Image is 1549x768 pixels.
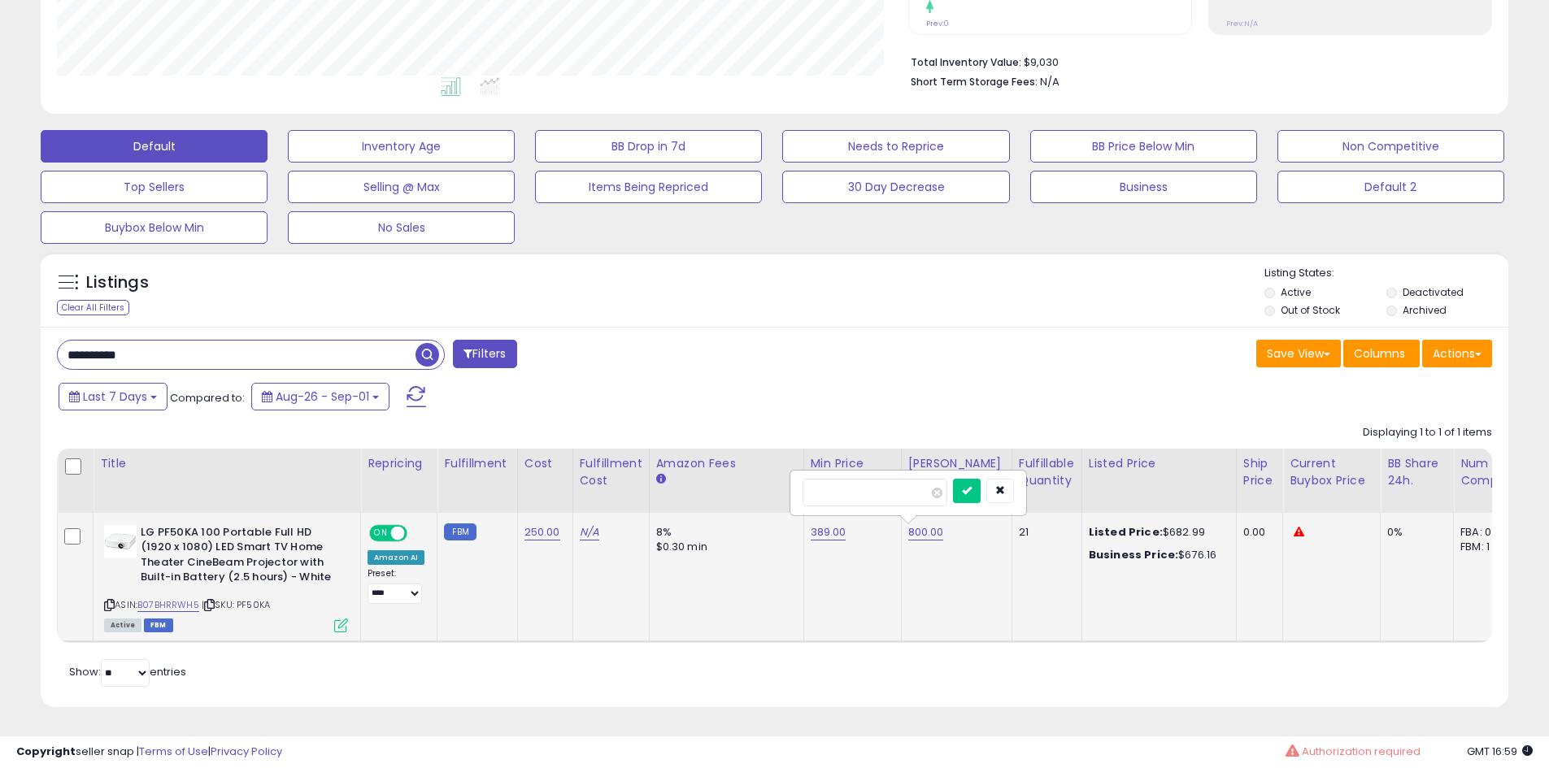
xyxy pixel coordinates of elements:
div: 8% [656,525,791,540]
button: Default [41,130,268,163]
button: BB Price Below Min [1030,130,1257,163]
b: Total Inventory Value: [911,55,1021,69]
div: FBM: 1 [1460,540,1514,554]
div: Listed Price [1089,455,1229,472]
li: $9,030 [911,51,1480,71]
div: $676.16 [1089,548,1224,562]
small: Prev: N/A [1226,19,1258,28]
div: Title [100,455,354,472]
button: Non Competitive [1277,130,1504,163]
button: 30 Day Decrease [782,171,1009,203]
span: 2025-09-9 16:59 GMT [1467,744,1533,759]
div: Amazon Fees [656,455,797,472]
button: Last 7 Days [59,383,168,410]
button: No Sales [288,211,515,244]
span: FBM [144,618,173,632]
label: Active [1281,285,1311,299]
a: Terms of Use [139,744,208,759]
div: 0.00 [1243,525,1270,540]
span: Columns [1354,345,1405,362]
button: Inventory Age [288,130,515,163]
b: Short Term Storage Fees: [911,75,1038,89]
small: Amazon Fees. [656,472,666,487]
span: Show: entries [69,664,186,679]
b: LG PF50KA 100 Portable Full HD (1920 x 1080) LED Smart TV Home Theater CineBeam Projector with Bu... [141,525,338,589]
div: Fulfillable Quantity [1019,455,1075,489]
div: Num of Comp. [1460,455,1520,489]
img: 31c4typR+OL._SL40_.jpg [104,525,137,558]
a: B07BHRRWH5 [137,598,199,612]
div: Min Price [811,455,894,472]
span: Aug-26 - Sep-01 [276,388,369,405]
div: 0% [1387,525,1441,540]
button: Needs to Reprice [782,130,1009,163]
button: Business [1030,171,1257,203]
div: Displaying 1 to 1 of 1 items [1363,425,1492,440]
div: ASIN: [104,525,348,631]
span: ON [371,526,391,540]
a: N/A [580,524,599,540]
button: Buybox Below Min [41,211,268,244]
span: N/A [1040,74,1059,89]
div: BB Share 24h. [1387,455,1447,489]
small: FBM [444,523,476,540]
p: Listing States: [1264,266,1508,281]
button: Filters [453,340,516,368]
span: All listings currently available for purchase on Amazon [104,618,141,632]
button: Selling @ Max [288,171,515,203]
button: Actions [1422,340,1492,367]
label: Deactivated [1403,285,1464,299]
div: seller snap | | [16,744,282,760]
div: Amazon AI [368,550,424,565]
div: Fulfillment Cost [580,455,642,489]
span: Last 7 Days [83,388,147,405]
div: Ship Price [1243,455,1276,489]
div: Repricing [368,455,430,472]
a: 250.00 [524,524,560,540]
div: Preset: [368,568,424,605]
div: Clear All Filters [57,300,129,315]
div: $0.30 min [656,540,791,554]
button: Top Sellers [41,171,268,203]
button: Columns [1343,340,1420,367]
button: Save View [1256,340,1341,367]
div: [PERSON_NAME] [908,455,1005,472]
div: Current Buybox Price [1290,455,1373,489]
button: Aug-26 - Sep-01 [251,383,389,410]
h5: Listings [86,271,149,294]
button: Default 2 [1277,171,1504,203]
div: Fulfillment [444,455,510,472]
a: 389.00 [811,524,846,540]
strong: Copyright [16,744,76,759]
div: $682.99 [1089,525,1224,540]
div: FBA: 0 [1460,525,1514,540]
label: Archived [1403,303,1447,317]
b: Listed Price: [1089,524,1163,540]
span: OFF [405,526,431,540]
span: Compared to: [170,390,245,406]
a: Privacy Policy [211,744,282,759]
button: Items Being Repriced [535,171,762,203]
button: BB Drop in 7d [535,130,762,163]
span: | SKU: PF50KA [202,598,270,611]
a: 800.00 [908,524,944,540]
small: Prev: 0 [926,19,949,28]
label: Out of Stock [1281,303,1340,317]
b: Business Price: [1089,547,1178,562]
div: Cost [524,455,566,472]
div: 21 [1019,525,1069,540]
